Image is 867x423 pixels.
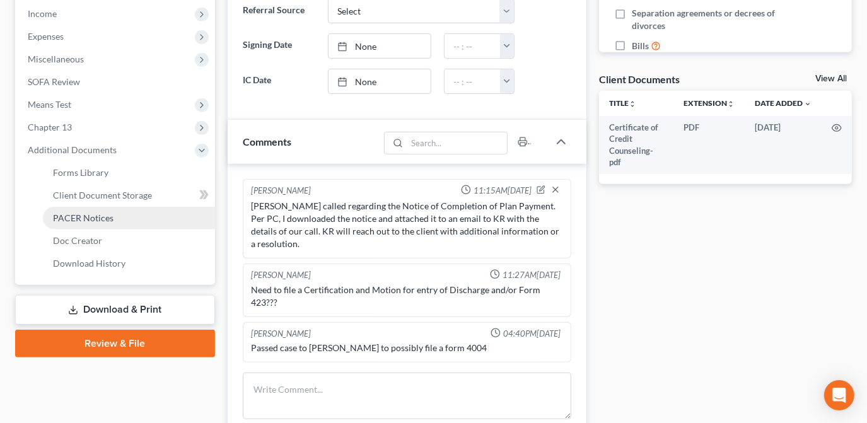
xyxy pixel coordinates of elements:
span: Forms Library [53,167,108,178]
a: Download History [43,252,215,275]
div: Open Intercom Messenger [824,380,854,410]
a: Doc Creator [43,229,215,252]
span: PACER Notices [53,212,113,223]
label: Signing Date [236,33,322,59]
span: Means Test [28,99,71,110]
i: expand_more [804,100,812,108]
input: -- : -- [445,34,501,58]
a: None [329,69,431,93]
a: Extensionunfold_more [684,98,735,108]
div: Client Documents [599,72,680,86]
a: View All [815,74,847,83]
a: PACER Notices [43,207,215,229]
a: Date Added expand_more [755,98,812,108]
input: Search... [407,132,508,154]
span: Bills [632,40,649,52]
i: unfold_more [727,100,735,108]
span: SOFA Review [28,76,80,87]
span: Additional Documents [28,144,117,155]
span: 11:15AM[DATE] [474,185,532,197]
span: Income [28,8,57,19]
a: Forms Library [43,161,215,184]
a: Review & File [15,330,215,357]
span: 11:27AM[DATE] [503,269,561,281]
td: PDF [673,116,745,174]
div: Passed case to [PERSON_NAME] to possibly file a form 4004 [251,342,563,354]
span: Client Document Storage [53,190,152,200]
span: Separation agreements or decrees of divorces [632,7,778,32]
div: Need to file a Certification and Motion for entry of Discharge and/or Form 423??? [251,284,563,309]
div: [PERSON_NAME] [251,269,311,281]
span: Miscellaneous [28,54,84,64]
td: Certificate of Credit Counseling-pdf [599,116,673,174]
a: Download & Print [15,295,215,325]
span: Doc Creator [53,235,102,246]
a: SOFA Review [18,71,215,93]
div: [PERSON_NAME] called regarding the Notice of Completion of Plan Payment. Per PC, I downloaded the... [251,200,563,250]
input: -- : -- [445,69,501,93]
div: [PERSON_NAME] [251,328,311,340]
i: unfold_more [629,100,636,108]
a: None [329,34,431,58]
span: Download History [53,258,125,269]
a: Titleunfold_more [609,98,636,108]
a: Client Document Storage [43,184,215,207]
span: Comments [243,136,291,148]
td: [DATE] [745,116,822,174]
span: Chapter 13 [28,122,72,132]
span: 04:40PM[DATE] [503,328,561,340]
span: Expenses [28,31,64,42]
label: IC Date [236,69,322,94]
div: [PERSON_NAME] [251,185,311,197]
